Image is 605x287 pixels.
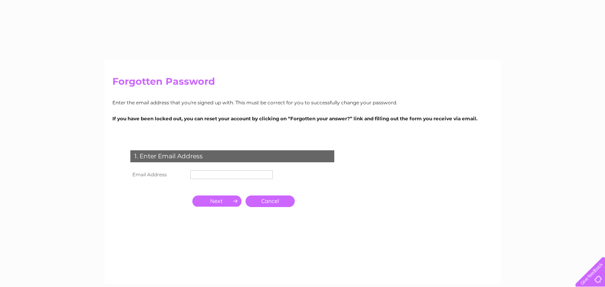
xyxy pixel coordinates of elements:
[112,76,493,91] h2: Forgotten Password
[112,115,493,122] p: If you have been locked out, you can reset your account by clicking on “Forgotten your answer?” l...
[128,168,188,181] th: Email Address
[130,150,334,162] div: 1. Enter Email Address
[112,99,493,106] p: Enter the email address that you're signed up with. This must be correct for you to successfully ...
[246,195,295,207] a: Cancel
